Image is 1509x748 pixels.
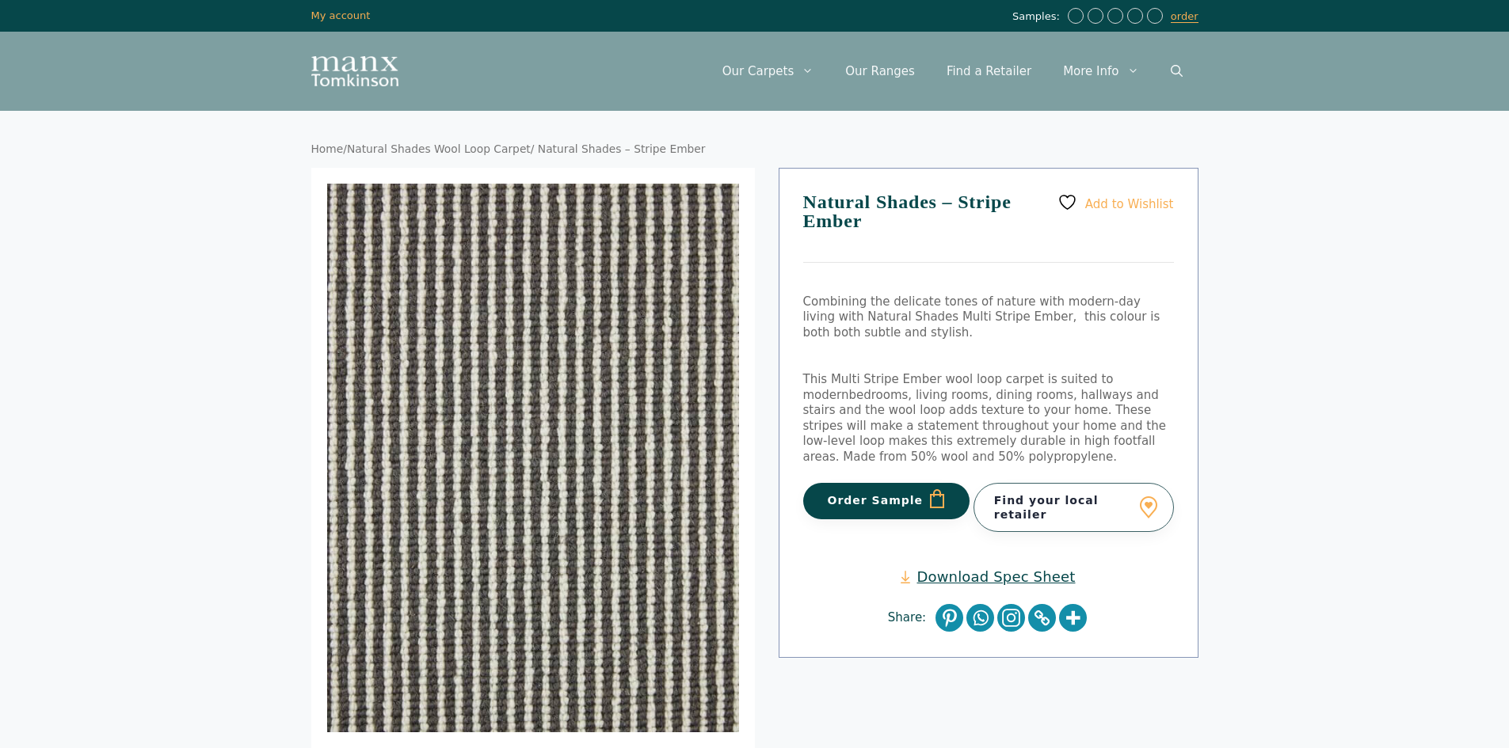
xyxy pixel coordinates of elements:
[803,192,1174,263] h1: Natural Shades – Stripe Ember
[803,388,1166,464] span: bedrooms, living rooms, dining rooms, hallways and stairs and the wool loop adds texture to your ...
[1012,10,1064,24] span: Samples:
[1171,10,1198,23] a: order
[888,610,934,626] span: Share:
[803,294,1160,340] span: Combining the delicate tones of nature with modern-day living with Natural Shades Multi Stripe Em...
[347,142,531,155] a: Natural Shades Wool Loop Carpet
[1028,604,1056,632] a: Copy Link
[803,372,1114,402] span: This Multi Stripe Ember wool loop carpet is suited to modern
[829,47,931,95] a: Our Ranges
[1059,604,1087,632] a: More
[966,604,994,632] a: Whatsapp
[974,483,1174,532] a: Find your local retailer
[707,47,830,95] a: Our Carpets
[901,568,1075,586] a: Download Spec Sheet
[1155,47,1198,95] a: Open Search Bar
[803,483,970,519] button: Order Sample
[311,56,398,86] img: Manx Tomkinson
[1085,196,1174,211] span: Add to Wishlist
[707,47,1198,95] nav: Primary
[997,604,1025,632] a: Instagram
[311,142,344,155] a: Home
[1057,192,1173,212] a: Add to Wishlist
[311,9,371,21] a: My account
[936,604,963,632] a: Pinterest
[931,47,1047,95] a: Find a Retailer
[1047,47,1154,95] a: More Info
[311,142,1198,157] nav: Breadcrumb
